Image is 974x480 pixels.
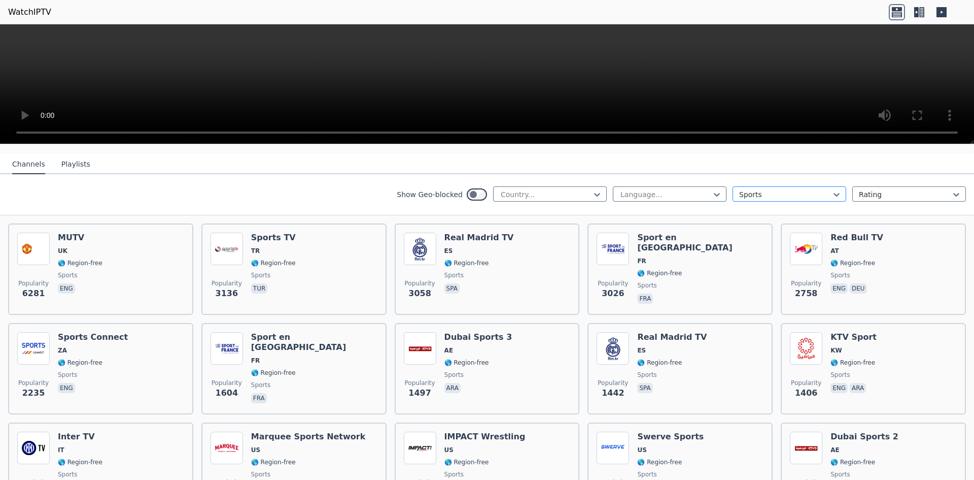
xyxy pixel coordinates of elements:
img: Sport en France [597,233,629,265]
img: Sports Connect [17,332,50,365]
span: ES [444,247,453,255]
span: 3058 [408,287,431,300]
span: sports [637,281,656,290]
span: Popularity [18,279,49,287]
p: ara [444,383,461,393]
img: Dubai Sports 3 [404,332,436,365]
span: US [637,446,646,454]
h6: Dubai Sports 2 [830,432,898,442]
img: Dubai Sports 2 [790,432,822,464]
span: 🌎 Region-free [251,458,296,466]
img: Red Bull TV [790,233,822,265]
h6: Real Madrid TV [637,332,707,342]
h6: Sports TV [251,233,296,243]
span: 🌎 Region-free [444,259,489,267]
h6: KTV Sport [830,332,877,342]
span: AT [830,247,839,255]
span: sports [251,271,270,279]
span: 2235 [22,387,45,399]
h6: Real Madrid TV [444,233,514,243]
span: FR [637,257,646,265]
span: TR [251,247,260,255]
span: UK [58,247,67,255]
span: 🌎 Region-free [637,269,682,277]
span: Popularity [598,379,628,387]
span: Popularity [405,379,435,387]
span: Popularity [18,379,49,387]
h6: Red Bull TV [830,233,883,243]
span: AE [444,346,453,355]
img: MUTV [17,233,50,265]
span: 6281 [22,287,45,300]
button: Playlists [61,155,90,174]
img: Swerve Sports [597,432,629,464]
img: Real Madrid TV [404,233,436,265]
span: 🌎 Region-free [58,458,102,466]
span: ES [637,346,646,355]
p: spa [637,383,652,393]
p: ara [850,383,866,393]
span: sports [830,371,850,379]
p: eng [830,283,848,294]
span: Popularity [212,279,242,287]
h6: Sports Connect [58,332,128,342]
span: IT [58,446,64,454]
span: US [444,446,454,454]
span: sports [58,371,77,379]
p: fra [251,393,267,403]
a: WatchIPTV [8,6,51,18]
span: 1604 [216,387,238,399]
span: sports [444,470,464,478]
span: 🌎 Region-free [830,458,875,466]
button: Channels [12,155,45,174]
img: Real Madrid TV [597,332,629,365]
h6: Swerve Sports [637,432,704,442]
span: 🌎 Region-free [444,458,489,466]
span: sports [58,470,77,478]
span: 3026 [602,287,624,300]
h6: Inter TV [58,432,102,442]
span: 1442 [602,387,624,399]
span: sports [58,271,77,279]
span: 🌎 Region-free [830,259,875,267]
p: eng [58,383,75,393]
span: 1406 [795,387,818,399]
span: 🌎 Region-free [637,359,682,367]
span: 🌎 Region-free [444,359,489,367]
p: eng [830,383,848,393]
span: sports [251,381,270,389]
span: 1497 [408,387,431,399]
span: ZA [58,346,67,355]
img: IMPACT Wrestling [404,432,436,464]
span: 🌎 Region-free [637,458,682,466]
img: Sports TV [211,233,243,265]
h6: Dubai Sports 3 [444,332,512,342]
p: fra [637,294,653,304]
p: spa [444,283,460,294]
span: 🌎 Region-free [830,359,875,367]
span: sports [830,271,850,279]
span: sports [637,371,656,379]
span: Popularity [212,379,242,387]
span: 2758 [795,287,818,300]
img: Marquee Sports Network [211,432,243,464]
h6: Sport en [GEOGRAPHIC_DATA] [251,332,377,353]
h6: Sport en [GEOGRAPHIC_DATA] [637,233,763,253]
span: KW [830,346,842,355]
span: FR [251,357,260,365]
img: Inter TV [17,432,50,464]
span: 🌎 Region-free [58,259,102,267]
span: US [251,446,260,454]
span: 3136 [216,287,238,300]
span: Popularity [791,379,821,387]
h6: IMPACT Wrestling [444,432,526,442]
span: Popularity [598,279,628,287]
span: sports [444,271,464,279]
span: Popularity [405,279,435,287]
span: 🌎 Region-free [251,259,296,267]
span: 🌎 Region-free [58,359,102,367]
label: Show Geo-blocked [397,189,463,200]
p: tur [251,283,267,294]
span: 🌎 Region-free [251,369,296,377]
h6: Marquee Sports Network [251,432,366,442]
